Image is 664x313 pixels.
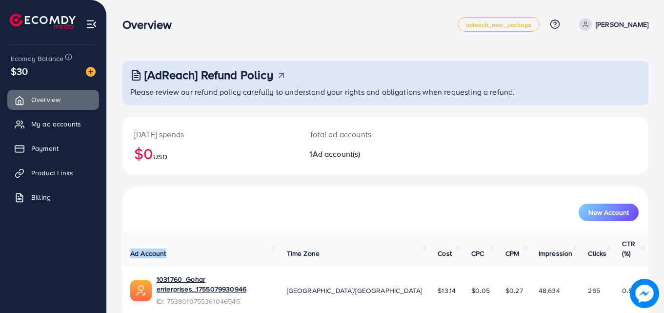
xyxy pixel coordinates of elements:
[471,286,490,295] span: $0.05
[438,286,456,295] span: $13.14
[539,249,573,258] span: Impression
[122,18,180,32] h3: Overview
[7,139,99,158] a: Payment
[86,67,96,77] img: image
[153,152,167,162] span: USD
[575,18,648,31] a: [PERSON_NAME]
[31,95,60,104] span: Overview
[144,68,273,82] h3: [AdReach] Refund Policy
[309,128,418,140] p: Total ad accounts
[130,280,152,301] img: ic-ads-acc.e4c84228.svg
[466,21,531,28] span: adreach_new_package
[579,204,639,221] button: New Account
[134,144,286,163] h2: $0
[7,114,99,134] a: My ad accounts
[86,19,97,30] img: menu
[134,128,286,140] p: [DATE] spends
[130,249,166,258] span: Ad Account
[31,119,81,129] span: My ad accounts
[471,249,484,258] span: CPC
[7,163,99,183] a: Product Links
[287,249,320,258] span: Time Zone
[458,17,540,32] a: adreach_new_package
[31,168,73,178] span: Product Links
[438,249,452,258] span: Cost
[7,90,99,109] a: Overview
[631,280,658,307] img: image
[31,192,51,202] span: Billing
[505,249,519,258] span: CPM
[11,54,63,63] span: Ecomdy Balance
[596,19,648,30] p: [PERSON_NAME]
[7,188,99,207] a: Billing
[157,296,271,306] span: ID: 7538010755361046545
[31,144,59,153] span: Payment
[588,209,629,216] span: New Account
[622,239,635,258] span: CTR (%)
[588,286,600,295] span: 265
[309,149,418,159] h2: 1
[539,286,560,295] span: 48,634
[11,64,28,78] span: $30
[287,286,423,295] span: [GEOGRAPHIC_DATA]/[GEOGRAPHIC_DATA]
[313,148,361,159] span: Ad account(s)
[157,274,271,294] a: 1031760_Gohar enterprises_1755079930946
[505,286,523,295] span: $0.27
[130,86,643,98] p: Please review our refund policy carefully to understand your rights and obligations when requesti...
[588,249,606,258] span: Clicks
[622,286,636,295] span: 0.54
[10,14,76,29] img: logo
